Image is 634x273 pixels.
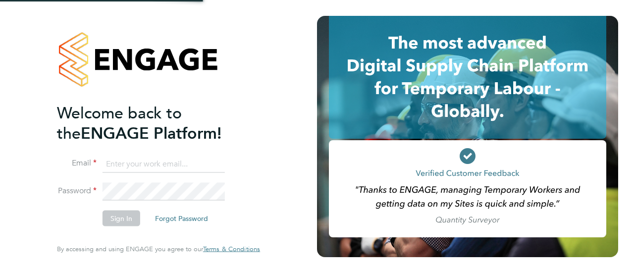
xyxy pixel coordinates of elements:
[57,103,182,143] span: Welcome back to the
[57,186,97,196] label: Password
[203,245,260,253] a: Terms & Conditions
[57,103,250,143] h2: ENGAGE Platform!
[103,211,140,226] button: Sign In
[57,158,97,168] label: Email
[57,245,260,253] span: By accessing and using ENGAGE you agree to our
[147,211,216,226] button: Forgot Password
[103,155,225,173] input: Enter your work email...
